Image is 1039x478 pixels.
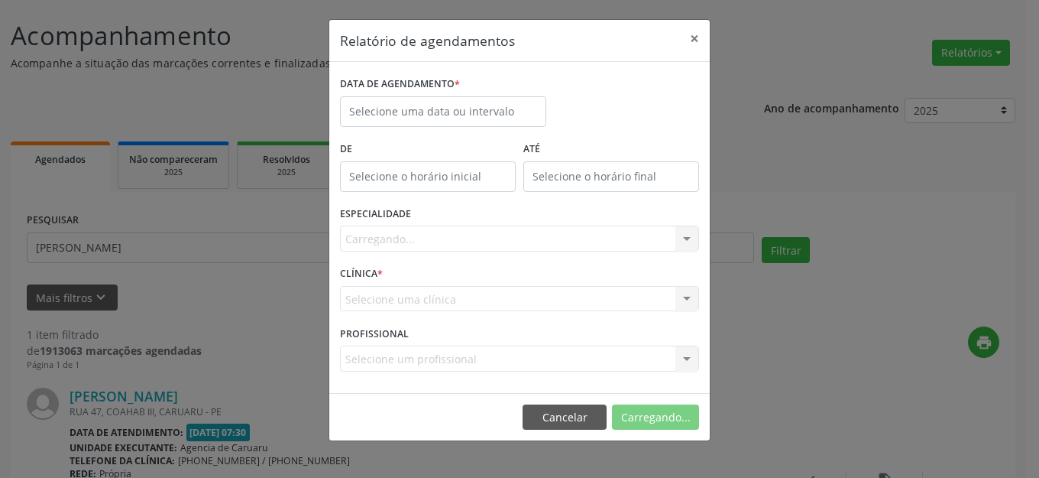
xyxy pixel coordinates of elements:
h5: Relatório de agendamentos [340,31,515,50]
label: ATÉ [523,138,699,161]
label: ESPECIALIDADE [340,203,411,226]
button: Close [679,20,710,57]
button: Carregando... [612,405,699,431]
input: Selecione o horário final [523,161,699,192]
input: Selecione o horário inicial [340,161,516,192]
input: Selecione uma data ou intervalo [340,96,546,127]
button: Cancelar [523,405,607,431]
label: De [340,138,516,161]
label: DATA DE AGENDAMENTO [340,73,460,96]
label: CLÍNICA [340,262,383,286]
label: PROFISSIONAL [340,322,409,346]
